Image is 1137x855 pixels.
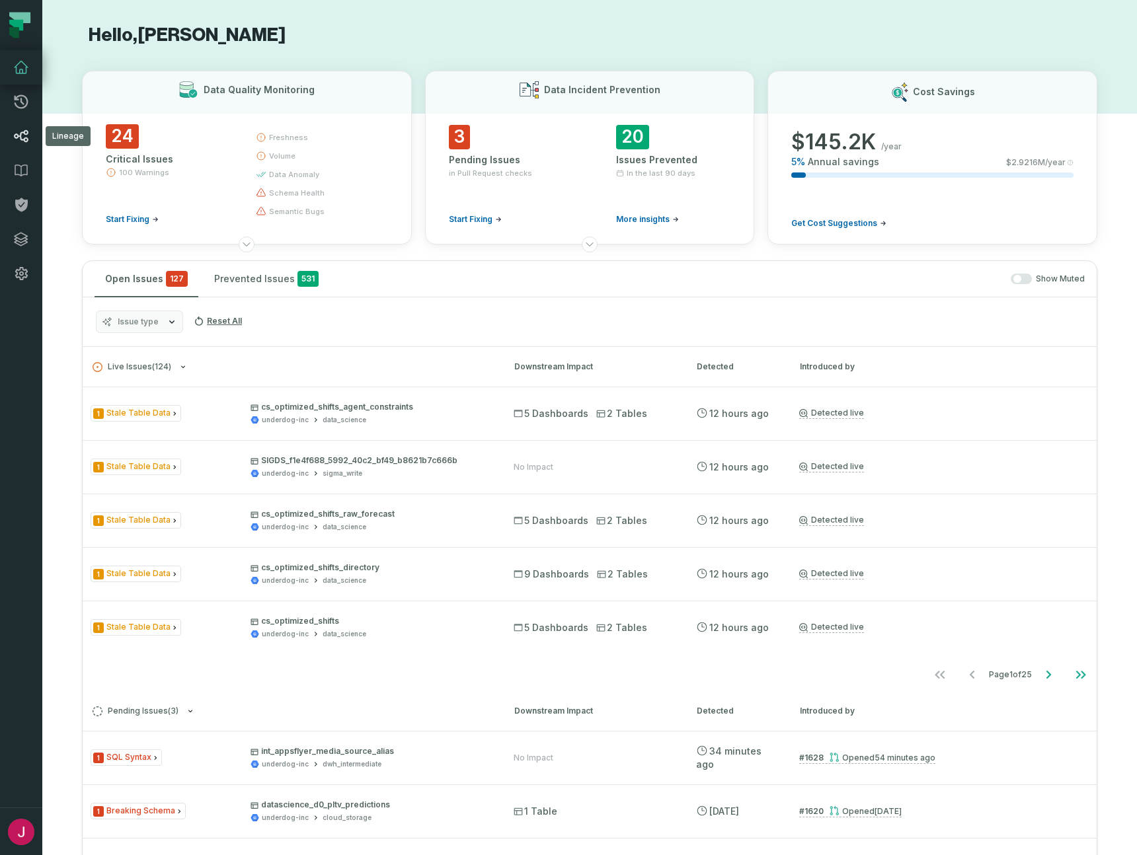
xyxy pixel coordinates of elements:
[627,168,695,178] span: In the last 90 days
[514,805,557,818] span: 1 Table
[262,759,309,769] div: underdog-inc
[262,576,309,585] div: underdog-inc
[93,622,104,633] span: Severity
[106,214,149,225] span: Start Fixing
[323,759,381,769] div: dwh_intermediate
[106,214,159,225] a: Start Fixing
[106,153,232,166] div: Critical Issues
[875,753,935,762] relative-time: Aug 12, 2025, 12:06 PM EDT
[514,407,588,420] span: 5 Dashboards
[251,746,490,757] p: int_appsflyer_media_source_alias
[957,661,988,688] button: Go to previous page
[799,461,864,472] a: Detected live
[82,71,412,244] button: Data Quality Monitoring24Critical Issues100 WarningsStart Fixingfreshnessvolumedata anomalyschema...
[1006,157,1066,168] span: $ 2.9216M /year
[269,169,319,180] span: data anomaly
[799,408,864,419] a: Detected live
[596,621,647,634] span: 2 Tables
[118,316,159,327] span: Issue type
[1065,661,1097,688] button: Go to last page
[799,515,864,526] a: Detected live
[514,705,673,717] div: Downstream Impact
[83,661,1097,688] nav: pagination
[262,522,309,532] div: underdog-inc
[697,361,776,373] div: Detected
[334,274,1085,285] div: Show Muted
[323,522,366,532] div: data_science
[800,705,1087,717] div: Introduced by
[262,813,309,823] div: underdog-inc
[449,214,502,225] a: Start Fixing
[791,218,886,229] a: Get Cost Suggestions
[800,361,1087,373] div: Introduced by
[791,218,877,229] span: Get Cost Suggestions
[323,576,366,585] div: data_science
[323,629,366,639] div: data_science
[91,405,181,422] span: Issue Type
[91,749,162,766] span: Issue Type
[91,459,181,475] span: Issue Type
[791,155,805,168] span: 5 %
[204,83,315,96] h3: Data Quality Monitoring
[709,622,769,633] relative-time: Aug 12, 2025, 12:44 AM EDT
[93,706,490,716] button: Pending Issues(3)
[799,622,864,633] a: Detected live
[596,514,647,527] span: 2 Tables
[514,514,588,527] span: 5 Dashboards
[514,568,589,581] span: 9 Dashboards
[251,616,490,626] p: cs_optimized_shifts
[204,261,329,297] button: Prevented Issues
[93,408,104,419] span: Severity
[166,271,188,287] span: critical issues and errors combined
[262,468,309,478] div: underdog-inc
[709,515,769,526] relative-time: Aug 12, 2025, 12:44 AM EDT
[425,71,755,244] button: Data Incident Prevention3Pending Issuesin Pull Request checksStart Fixing20Issues PreventedIn the...
[188,311,247,332] button: Reset All
[251,509,490,519] p: cs_optimized_shifts_raw_forecast
[93,806,104,817] span: Severity
[91,566,181,582] span: Issue Type
[323,468,362,478] div: sigma_write
[93,462,104,472] span: Severity
[93,362,171,372] span: Live Issues ( 124 )
[829,806,902,816] div: Opened
[251,799,490,810] p: datascience_d0_pltv_predictions
[8,819,34,845] img: avatar of James Kim
[1033,661,1064,688] button: Go to next page
[616,214,679,225] a: More insights
[93,569,104,579] span: Severity
[323,813,372,823] div: cloud_storage
[767,71,1097,244] button: Cost Savings$145.2K/year5%Annual savings$2.9216M/yearGet Cost Suggestions
[95,261,198,297] button: Open Issues
[808,155,879,168] span: Annual savings
[269,151,295,161] span: volume
[269,132,308,143] span: freshness
[91,512,181,529] span: Issue Type
[449,214,492,225] span: Start Fixing
[616,153,730,167] div: Issues Prevented
[924,661,956,688] button: Go to first page
[514,621,588,634] span: 5 Dashboards
[106,124,139,149] span: 24
[93,515,104,526] span: Severity
[924,661,1097,688] ul: Page 1 of 25
[269,188,325,198] span: schema health
[696,745,762,770] relative-time: Aug 12, 2025, 12:25 PM EDT
[709,568,769,579] relative-time: Aug 12, 2025, 12:44 AM EDT
[449,153,563,167] div: Pending Issues
[251,562,490,573] p: cs_optimized_shifts_directory
[514,361,673,373] div: Downstream Impact
[449,125,470,149] span: 3
[799,805,902,817] a: #1620Opened[DATE] 4:10:23 PM
[709,805,739,817] relative-time: Aug 11, 2025, 1:47 PM EDT
[449,168,532,178] span: in Pull Request checks
[93,706,178,716] span: Pending Issues ( 3 )
[791,129,876,155] span: $ 145.2K
[881,141,902,152] span: /year
[96,311,183,333] button: Issue type
[709,461,769,472] relative-time: Aug 12, 2025, 12:44 AM EDT
[46,126,91,146] div: Lineage
[597,568,648,581] span: 2 Tables
[697,705,776,717] div: Detected
[82,24,1097,47] h1: Hello, [PERSON_NAME]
